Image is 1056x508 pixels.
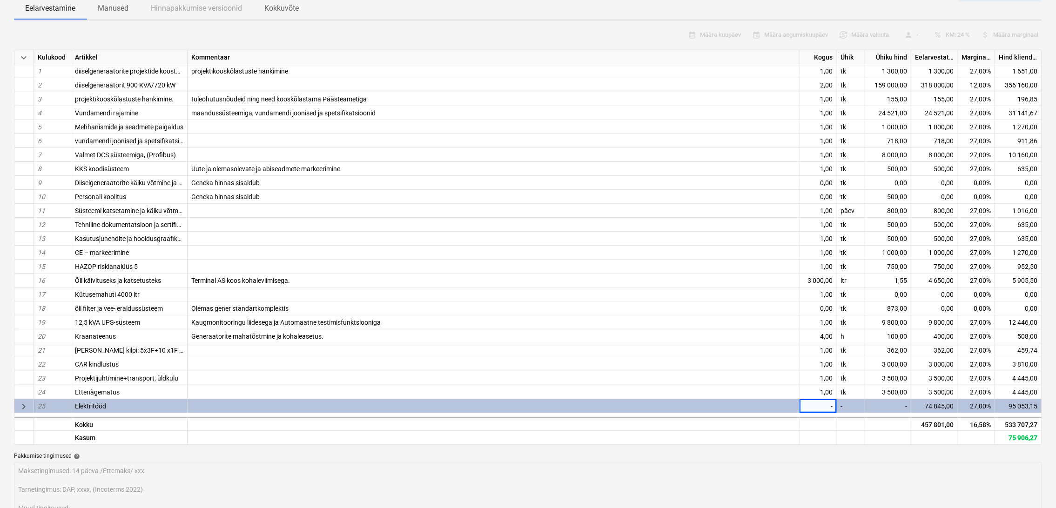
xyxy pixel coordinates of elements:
[865,315,911,329] div: 9 800,00
[995,134,1042,148] div: 911,86
[800,162,837,176] div: 1,00
[865,385,911,399] div: 3 500,00
[865,64,911,78] div: 1 300,00
[865,106,911,120] div: 24 521,00
[995,50,1042,64] div: Hind kliendile
[865,260,911,274] div: 750,00
[800,329,837,343] div: 4,00
[958,218,995,232] div: 27,00%
[865,50,911,64] div: Ühiku hind
[995,343,1042,357] div: 459,74
[995,232,1042,246] div: 635,00
[75,319,140,326] span: 12,5 kVA UPS-süsteem
[958,274,995,287] div: 27,00%
[911,190,958,204] div: 0,00
[865,357,911,371] div: 3 000,00
[191,179,260,187] span: Geneka hinnas sisaldub
[800,246,837,260] div: 1,00
[38,388,45,396] span: 24
[958,148,995,162] div: 27,00%
[837,106,865,120] div: tk
[38,81,41,89] span: 2
[75,81,175,89] span: diiselgeneraatorit 900 KVA/720 kW
[958,162,995,176] div: 27,00%
[865,246,911,260] div: 1 000,00
[995,64,1042,78] div: 1 651,00
[800,148,837,162] div: 1,00
[958,204,995,218] div: 27,00%
[25,3,75,14] p: Eelarvestamine
[995,78,1042,92] div: 356 160,00
[800,120,837,134] div: 1,00
[911,50,958,64] div: Eelarvestatud maksumus
[911,274,958,287] div: 4 650,00
[75,374,178,382] span: Projektijuhtimine+transport, üldkulu
[75,263,138,270] span: HAZOP riskianalüüs 5
[911,260,958,274] div: 750,00
[38,193,45,201] span: 10
[995,417,1042,431] div: 533 707,27
[800,92,837,106] div: 1,00
[837,232,865,246] div: tk
[18,52,29,63] span: Ahenda kõik kategooriad
[191,109,376,117] span: maandussüsteemiga, vundamendi joonised ja spetsifikatsioonid
[800,50,837,64] div: Kogus
[911,106,958,120] div: 24 521,00
[75,95,174,103] span: projektikooskõlastuste hankimine.
[837,50,865,64] div: Ühik
[188,50,800,64] div: Kommentaar
[911,64,958,78] div: 1 300,00
[837,260,865,274] div: tk
[911,78,958,92] div: 318 000,00
[958,246,995,260] div: 27,00%
[995,274,1042,287] div: 5 905,50
[75,207,187,214] span: Süsteemi katsetamine ja käiku võtmine
[75,291,140,298] span: Kütusemahuti 4000 ltr
[865,78,911,92] div: 159 000,00
[800,190,837,204] div: 0,00
[38,263,45,270] span: 15
[865,274,911,287] div: 1,55
[911,92,958,106] div: 155,00
[75,361,119,368] span: CAR kindlustus
[800,301,837,315] div: 0,00
[837,329,865,343] div: h
[191,277,290,284] span: Terminal AS koos kohaleviimisega.
[38,221,45,228] span: 12
[38,333,45,340] span: 20
[995,287,1042,301] div: 0,00
[38,179,41,187] span: 9
[995,218,1042,232] div: 635,00
[800,134,837,148] div: 1,00
[71,417,188,431] div: Kokku
[958,120,995,134] div: 27,00%
[38,402,45,410] span: 25
[800,343,837,357] div: 1,00
[837,371,865,385] div: tk
[958,371,995,385] div: 27,00%
[800,287,837,301] div: 1,00
[995,162,1042,176] div: 635,00
[865,92,911,106] div: 155,00
[800,106,837,120] div: 1,00
[865,176,911,190] div: 0,00
[865,232,911,246] div: 500,00
[837,218,865,232] div: tk
[837,246,865,260] div: tk
[75,277,161,284] span: Õli käivituseks ja katsetusteks
[264,3,299,14] p: Kokkuvõte
[837,162,865,176] div: tk
[191,165,340,173] span: Uute ja olemasolevate ja abiseadmete markeerimine
[14,453,1042,460] div: Pakkumise tingimused
[865,162,911,176] div: 500,00
[38,67,41,75] span: 1
[72,453,80,460] span: help
[837,120,865,134] div: tk
[98,3,128,14] p: Manused
[800,371,837,385] div: 1,00
[865,301,911,315] div: 873,00
[837,343,865,357] div: tk
[958,343,995,357] div: 27,00%
[800,274,837,287] div: 3 000,00
[911,120,958,134] div: 1 000,00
